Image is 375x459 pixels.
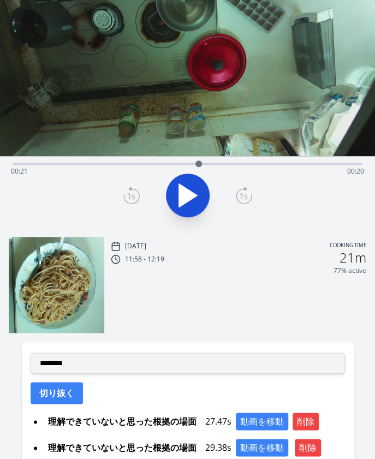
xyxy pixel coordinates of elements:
span: 00:20 [347,166,364,176]
p: 77% active [334,266,366,275]
button: 削除 [293,413,319,430]
span: 理解できていないと思った根拠の場面 [44,413,201,430]
div: 27.47s [44,413,345,430]
h2: 21m [340,251,366,264]
p: [DATE] [125,242,146,251]
img: 250826025850_thumb.jpeg [9,237,104,332]
span: 理解できていないと思った根拠の場面 [44,439,201,456]
button: 削除 [295,439,321,456]
div: 29.38s [44,439,345,456]
p: Cooking time [330,241,366,251]
button: 動画を移動 [236,439,288,456]
p: 11:58 - 12:19 [125,255,164,264]
button: 動画を移動 [236,413,288,430]
span: 00:21 [11,166,28,176]
button: 切り抜く [31,382,83,404]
